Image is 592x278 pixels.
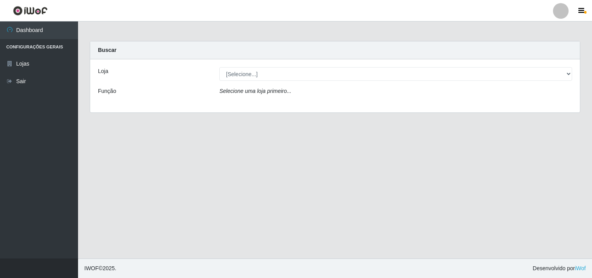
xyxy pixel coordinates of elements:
[98,67,108,75] label: Loja
[98,87,116,95] label: Função
[219,88,291,94] i: Selecione uma loja primeiro...
[84,264,116,273] span: © 2025 .
[13,6,48,16] img: CoreUI Logo
[84,265,99,271] span: IWOF
[98,47,116,53] strong: Buscar
[533,264,586,273] span: Desenvolvido por
[575,265,586,271] a: iWof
